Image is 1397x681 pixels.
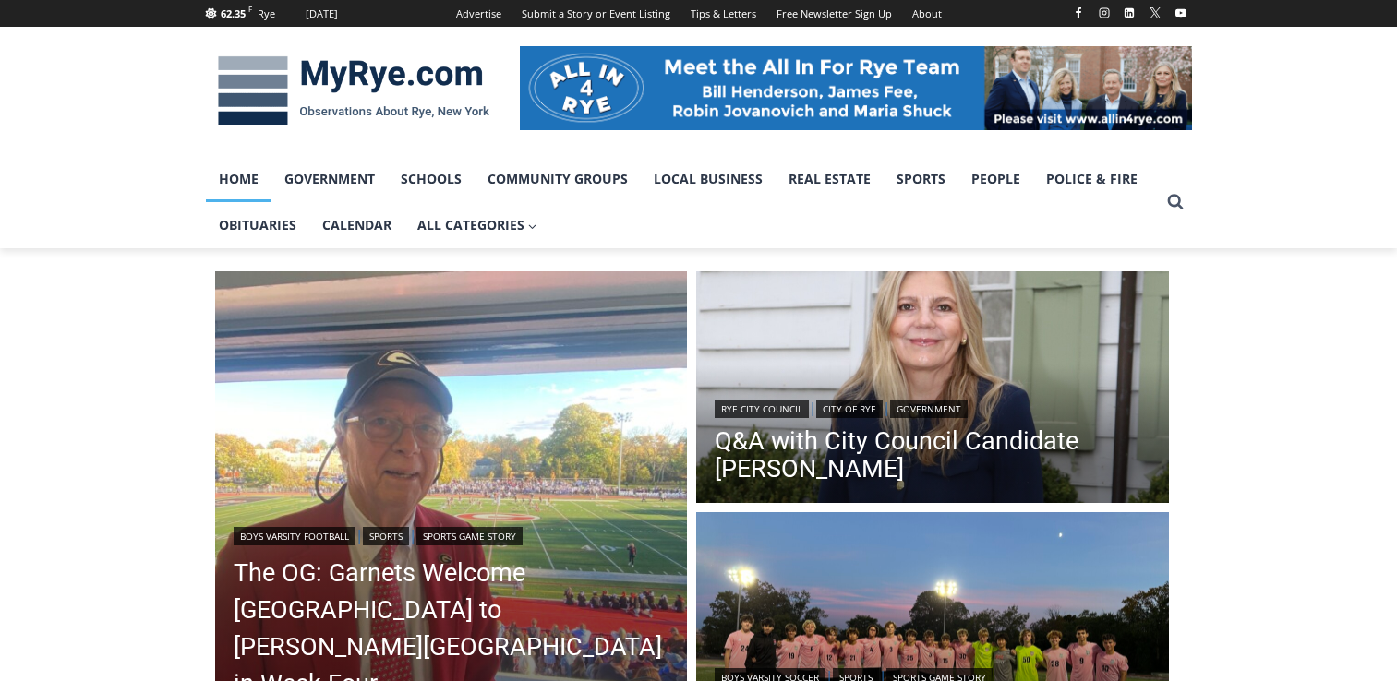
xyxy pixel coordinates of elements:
img: All in for Rye [520,46,1192,129]
a: Local Business [641,156,776,202]
div: | | [715,396,1150,418]
a: People [958,156,1033,202]
img: MyRye.com [206,43,501,139]
a: City of Rye [816,400,883,418]
a: Read More Q&A with City Council Candidate Maria Tufvesson Shuck [696,271,1169,508]
a: Obituaries [206,202,309,248]
a: Linkedin [1118,2,1140,24]
img: (PHOTO: City council candidate Maria Tufvesson Shuck.) [696,271,1169,508]
a: Government [271,156,388,202]
a: Calendar [309,202,404,248]
a: Schools [388,156,475,202]
a: Rye City Council [715,400,809,418]
button: View Search Form [1159,185,1192,219]
a: Sports [884,156,958,202]
a: Home [206,156,271,202]
span: 62.35 [221,6,246,20]
a: Police & Fire [1033,156,1150,202]
div: Rye [258,6,275,22]
a: Boys Varsity Football [234,527,355,545]
a: Community Groups [475,156,641,202]
a: X [1144,2,1166,24]
span: F [248,4,252,14]
a: Instagram [1093,2,1115,24]
a: All Categories [404,202,550,248]
a: Facebook [1067,2,1090,24]
a: Sports [363,527,409,545]
nav: Primary Navigation [206,156,1159,249]
div: [DATE] [306,6,338,22]
a: Government [890,400,968,418]
span: All Categories [417,215,537,235]
a: YouTube [1170,2,1192,24]
a: Real Estate [776,156,884,202]
a: Sports Game Story [416,527,523,545]
a: Q&A with City Council Candidate [PERSON_NAME] [715,427,1150,483]
div: | | [234,523,669,545]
